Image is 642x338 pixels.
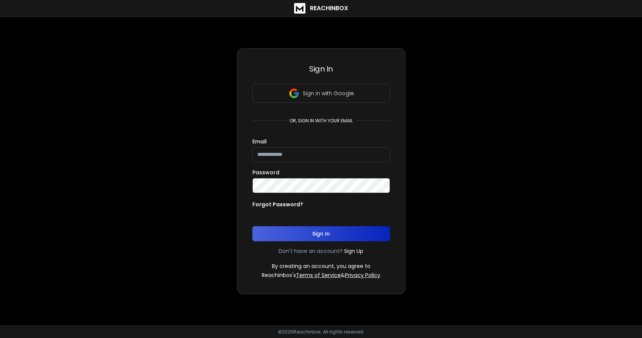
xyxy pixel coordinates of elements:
p: By creating an account, you agree to [272,262,370,270]
a: ReachInbox [294,3,348,14]
img: logo [294,3,305,14]
a: Sign Up [344,247,363,255]
label: Email [252,139,267,144]
p: or, sign in with your email [287,118,356,124]
h3: Sign In [252,64,390,74]
label: Password [252,170,279,175]
button: Sign in with Google [252,84,390,103]
p: Don't have an account? [279,247,343,255]
a: Privacy Policy [345,271,380,279]
a: Terms of Service [296,271,341,279]
p: Sign in with Google [303,90,354,97]
p: ReachInbox's & [262,271,380,279]
p: © 2025 Reachinbox. All rights reserved. [278,329,364,335]
h1: ReachInbox [310,4,348,13]
p: Forgot Password? [252,201,303,208]
button: Sign In [252,226,390,241]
